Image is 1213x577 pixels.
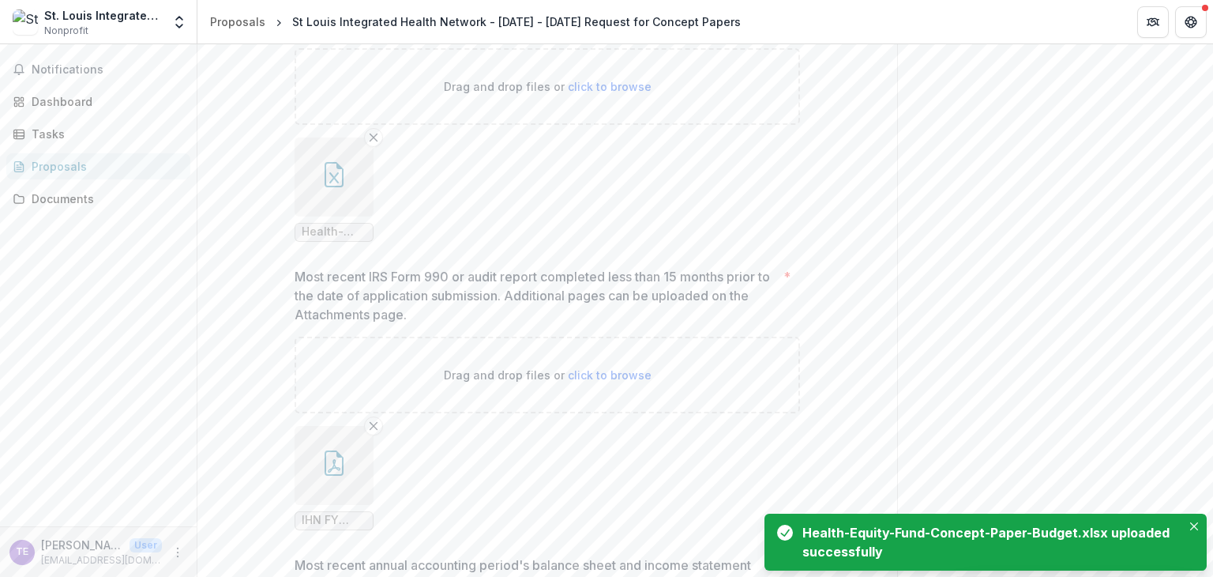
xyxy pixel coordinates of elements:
div: Proposals [210,13,265,30]
a: Proposals [204,10,272,33]
button: Remove File [364,417,383,436]
span: click to browse [568,80,652,93]
button: Partners [1137,6,1169,38]
button: Close [1185,517,1204,536]
p: Most recent IRS Form 990 or audit report completed less than 15 months prior to the date of appli... [295,267,777,324]
img: St. Louis Integrated Health Network [13,9,38,35]
p: [PERSON_NAME] [41,537,123,553]
p: Drag and drop files or [444,78,652,95]
p: [EMAIL_ADDRESS][DOMAIN_NAME] [41,553,162,568]
span: Notifications [32,63,184,77]
div: Dashboard [32,93,178,110]
div: Tasks [32,126,178,142]
button: More [168,543,187,562]
a: Dashboard [6,89,190,115]
a: Tasks [6,121,190,147]
div: Remove FileIHN FY 2024 Audit Report.pdf [295,426,374,530]
div: St. Louis Integrated Health Network [44,7,162,24]
button: Remove File [364,128,383,147]
a: Proposals [6,153,190,179]
div: Health-Equity-Fund-Concept-Paper-Budget.xlsx uploaded successfully [802,523,1175,561]
p: Drag and drop files or [444,367,652,383]
button: Notifications [6,57,190,82]
div: Documents [32,190,178,207]
span: Health-Equity-Fund-Concept-Paper-Budget.xlsx [302,225,366,239]
div: Remove FileHealth-Equity-Fund-Concept-Paper-Budget.xlsx [295,138,374,242]
nav: breadcrumb [204,10,747,33]
div: Notifications-bottom-right [758,507,1213,577]
span: IHN FY 2024 Audit Report.pdf [302,514,366,527]
a: Documents [6,186,190,212]
div: St Louis Integrated Health Network - [DATE] - [DATE] Request for Concept Papers [292,13,741,30]
span: Nonprofit [44,24,88,38]
div: Tommy English [16,547,28,557]
button: Get Help [1175,6,1207,38]
span: click to browse [568,368,652,382]
button: Open entity switcher [168,6,190,38]
div: Proposals [32,158,178,175]
p: User [130,538,162,552]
